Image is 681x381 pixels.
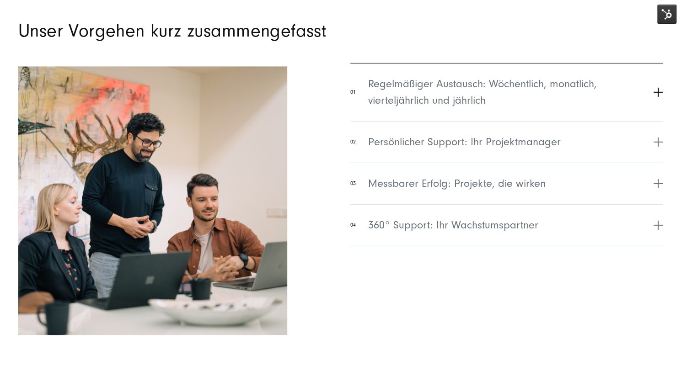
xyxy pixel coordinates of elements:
[350,204,663,246] button: 04360° Support: Ihr Wachstumspartner
[350,63,663,121] button: 01Regelmäßiger Austausch: Wöchentlich, monatlich, vierteljährlich und jährlich
[350,221,356,229] span: 04
[350,121,663,163] button: 02Persönlicher Support: Ihr Projektmanager
[18,66,287,335] img: Drei Personen tauschen sich in Meeting aus
[368,175,546,192] span: Messbarer Erfolg: Projekte, die wirken
[368,217,538,233] span: 360° Support: Ihr Wachstumspartner
[368,134,561,150] span: Persönlicher Support: Ihr Projektmanager
[657,5,676,24] img: HubSpot Tools-Menüschalter
[350,138,356,146] span: 02
[18,22,663,40] h2: Unser Vorgehen kurz zusammengefasst
[350,180,356,188] span: 03
[350,88,356,96] span: 01
[368,76,651,109] span: Regelmäßiger Austausch: Wöchentlich, monatlich, vierteljährlich und jährlich
[350,163,663,204] button: 03Messbarer Erfolg: Projekte, die wirken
